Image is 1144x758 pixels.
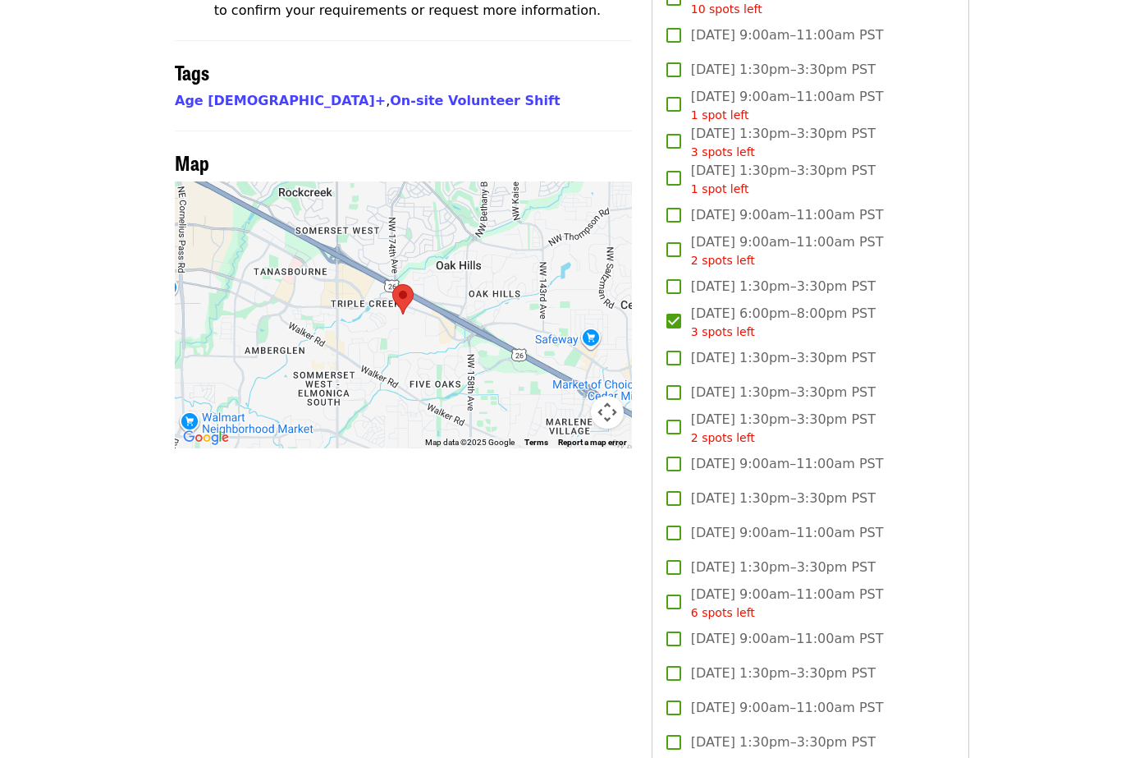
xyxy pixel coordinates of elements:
[691,489,876,508] span: [DATE] 1:30pm–3:30pm PST
[691,431,755,444] span: 2 spots left
[691,124,876,161] span: [DATE] 1:30pm–3:30pm PST
[691,325,755,338] span: 3 spots left
[691,664,876,683] span: [DATE] 1:30pm–3:30pm PST
[691,232,884,269] span: [DATE] 9:00am–11:00am PST
[425,438,515,447] span: Map data ©2025 Google
[691,87,884,124] span: [DATE] 9:00am–11:00am PST
[691,25,884,45] span: [DATE] 9:00am–11:00am PST
[175,148,209,177] span: Map
[691,558,876,577] span: [DATE] 1:30pm–3:30pm PST
[691,585,884,622] span: [DATE] 9:00am–11:00am PST
[175,93,386,108] a: Age [DEMOGRAPHIC_DATA]+
[179,427,233,448] img: Google
[691,454,884,474] span: [DATE] 9:00am–11:00am PST
[691,254,755,267] span: 2 spots left
[691,383,876,402] span: [DATE] 1:30pm–3:30pm PST
[591,396,624,429] button: Map camera controls
[691,304,876,341] span: [DATE] 6:00pm–8:00pm PST
[691,698,884,718] span: [DATE] 9:00am–11:00am PST
[691,348,876,368] span: [DATE] 1:30pm–3:30pm PST
[524,438,548,447] a: Terms (opens in new tab)
[691,733,876,752] span: [DATE] 1:30pm–3:30pm PST
[691,277,876,296] span: [DATE] 1:30pm–3:30pm PST
[691,410,876,447] span: [DATE] 1:30pm–3:30pm PST
[175,57,209,86] span: Tags
[691,2,762,16] span: 10 spots left
[179,427,233,448] a: Open this area in Google Maps (opens a new window)
[691,205,884,225] span: [DATE] 9:00am–11:00am PST
[691,182,749,195] span: 1 spot left
[175,93,390,108] span: ,
[390,93,560,108] a: On-site Volunteer Shift
[691,145,755,158] span: 3 spots left
[558,438,627,447] a: Report a map error
[691,108,749,122] span: 1 spot left
[691,60,876,80] span: [DATE] 1:30pm–3:30pm PST
[691,523,884,543] span: [DATE] 9:00am–11:00am PST
[691,629,884,649] span: [DATE] 9:00am–11:00am PST
[691,161,876,198] span: [DATE] 1:30pm–3:30pm PST
[691,606,755,619] span: 6 spots left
